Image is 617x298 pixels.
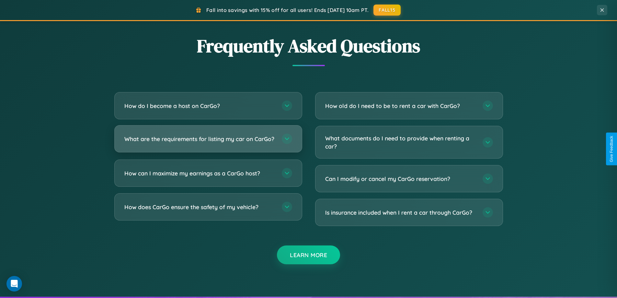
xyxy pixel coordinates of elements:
button: FALL15 [373,5,401,16]
h3: How do I become a host on CarGo? [124,102,275,110]
h3: How old do I need to be to rent a car with CarGo? [325,102,476,110]
h2: Frequently Asked Questions [114,33,503,58]
div: Give Feedback [609,136,614,162]
button: Learn More [277,245,340,264]
h3: How can I maximize my earnings as a CarGo host? [124,169,275,177]
div: Open Intercom Messenger [6,276,22,292]
h3: Can I modify or cancel my CarGo reservation? [325,175,476,183]
h3: Is insurance included when I rent a car through CarGo? [325,209,476,217]
h3: How does CarGo ensure the safety of my vehicle? [124,203,275,211]
h3: What are the requirements for listing my car on CarGo? [124,135,275,143]
span: Fall into savings with 15% off for all users! Ends [DATE] 10am PT. [206,7,369,13]
h3: What documents do I need to provide when renting a car? [325,134,476,150]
